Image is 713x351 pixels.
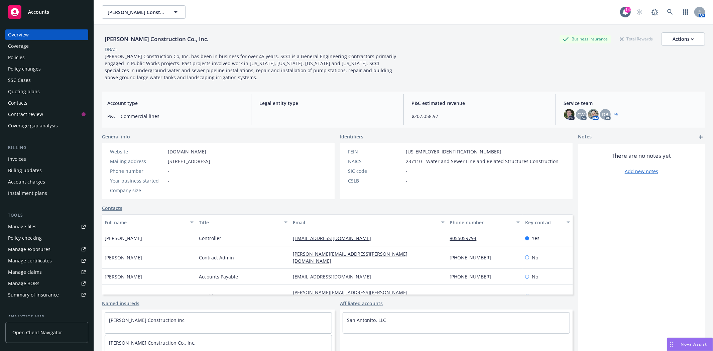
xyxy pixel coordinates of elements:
a: [PHONE_NUMBER] [450,254,497,261]
span: [US_EMPLOYER_IDENTIFICATION_NUMBER] [406,148,501,155]
span: Contract Admin [199,254,234,261]
a: Summary of insurance [5,289,88,300]
div: Billing updates [8,165,42,176]
button: Email [290,214,447,230]
span: There are no notes yet [612,152,671,160]
a: Named insureds [102,300,139,307]
a: Account charges [5,177,88,187]
div: Installment plans [8,188,47,199]
span: [PERSON_NAME] [105,235,142,242]
img: photo [564,109,575,120]
a: Billing updates [5,165,88,176]
button: Nova Assist [667,338,713,351]
span: Controller [199,235,221,242]
button: [PERSON_NAME] Construction Co., Inc. [102,5,186,19]
span: [PERSON_NAME] Construction Co., Inc. [108,9,165,16]
div: Key contact [525,219,563,226]
a: Report a Bug [648,5,662,19]
a: Quoting plans [5,86,88,97]
a: Manage exposures [5,244,88,255]
div: Business Insurance [560,35,611,43]
div: Website [110,148,165,155]
a: Coverage gap analysis [5,120,88,131]
span: President [199,292,220,300]
div: SSC Cases [8,75,31,86]
div: Actions [673,33,694,45]
a: Add new notes [625,168,658,175]
div: Contract review [8,109,43,120]
div: Total Rewards [616,35,656,43]
a: +4 [613,112,618,116]
div: Email [293,219,437,226]
div: Policies [8,52,25,63]
a: Contacts [5,98,88,108]
div: Year business started [110,177,165,184]
a: [DOMAIN_NAME] [168,148,206,155]
div: Contacts [8,98,27,108]
div: NAICS [348,158,403,165]
a: Installment plans [5,188,88,199]
div: Policy changes [8,64,41,74]
div: Manage BORs [8,278,39,289]
button: Key contact [522,214,573,230]
div: Phone number [110,167,165,174]
a: Manage claims [5,267,88,277]
span: [PERSON_NAME] [105,292,142,300]
div: Summary of insurance [8,289,59,300]
span: Accounts Payable [199,273,238,280]
span: Identifiers [340,133,363,140]
div: Coverage gap analysis [8,120,58,131]
div: Manage exposures [8,244,50,255]
a: [PHONE_NUMBER] [450,293,497,299]
a: Affiliated accounts [340,300,383,307]
div: Analytics hub [5,314,88,320]
a: Policies [5,52,88,63]
div: SIC code [348,167,403,174]
span: Nova Assist [681,341,707,347]
span: Account type [107,100,243,107]
span: Accounts [28,9,49,15]
a: SSC Cases [5,75,88,86]
div: [PERSON_NAME] Construction Co., Inc. [102,35,211,43]
span: [PERSON_NAME] Construction Co, Inc. has been in business for over 45 years. SCCI is a General Eng... [105,53,397,81]
span: - [406,177,407,184]
a: [EMAIL_ADDRESS][DOMAIN_NAME] [293,273,376,280]
img: photo [588,109,599,120]
a: Overview [5,29,88,40]
a: [EMAIL_ADDRESS][DOMAIN_NAME] [293,235,376,241]
div: Coverage [8,41,29,51]
a: [PERSON_NAME][EMAIL_ADDRESS][PERSON_NAME][DOMAIN_NAME] [293,289,407,303]
a: 8055059794 [450,235,482,241]
span: General info [102,133,130,140]
button: Phone number [447,214,522,230]
a: [PERSON_NAME] Construction Co., Inc. [109,340,196,346]
div: Mailing address [110,158,165,165]
a: Start snowing [633,5,646,19]
span: DB [602,111,608,118]
div: Phone number [450,219,512,226]
button: Actions [662,32,705,46]
div: Policy checking [8,233,42,243]
span: - [168,167,169,174]
a: Policy changes [5,64,88,74]
div: Quoting plans [8,86,40,97]
a: Manage certificates [5,255,88,266]
a: Policy checking [5,233,88,243]
span: No [532,292,538,300]
span: [STREET_ADDRESS] [168,158,210,165]
span: - [168,187,169,194]
span: No [532,273,538,280]
a: [PERSON_NAME] Construction Inc [109,317,185,323]
div: Account charges [8,177,45,187]
a: Manage files [5,221,88,232]
span: Yes [532,235,540,242]
span: CW [578,111,585,118]
span: Service team [564,100,700,107]
div: Overview [8,29,29,40]
span: [PERSON_NAME] [105,273,142,280]
a: Switch app [679,5,692,19]
span: No [532,254,538,261]
a: San Antonito, LLC [347,317,386,323]
a: Accounts [5,3,88,21]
